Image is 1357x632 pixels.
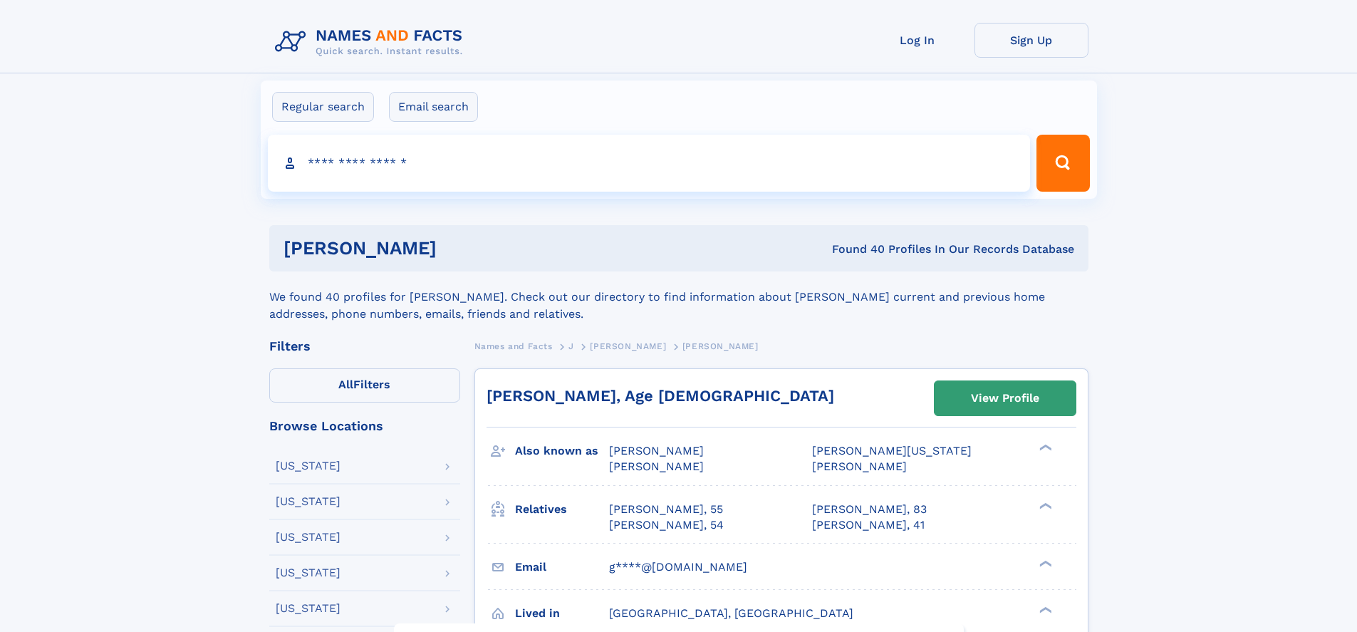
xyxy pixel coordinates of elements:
[269,271,1088,323] div: We found 40 profiles for [PERSON_NAME]. Check out our directory to find information about [PERSON...
[609,502,723,517] a: [PERSON_NAME], 55
[269,23,474,61] img: Logo Names and Facts
[609,517,724,533] a: [PERSON_NAME], 54
[1036,135,1089,192] button: Search Button
[812,460,907,473] span: [PERSON_NAME]
[935,381,1076,415] a: View Profile
[971,382,1039,415] div: View Profile
[590,337,666,355] a: [PERSON_NAME]
[474,337,553,355] a: Names and Facts
[269,340,460,353] div: Filters
[1036,501,1053,510] div: ❯
[284,239,635,257] h1: [PERSON_NAME]
[515,497,609,522] h3: Relatives
[568,337,574,355] a: J
[682,341,759,351] span: [PERSON_NAME]
[634,242,1074,257] div: Found 40 Profiles In Our Records Database
[861,23,974,58] a: Log In
[515,555,609,579] h3: Email
[609,606,853,620] span: [GEOGRAPHIC_DATA], [GEOGRAPHIC_DATA]
[276,460,340,472] div: [US_STATE]
[974,23,1088,58] a: Sign Up
[609,444,704,457] span: [PERSON_NAME]
[269,368,460,403] label: Filters
[276,532,340,543] div: [US_STATE]
[276,496,340,507] div: [US_STATE]
[590,341,666,351] span: [PERSON_NAME]
[389,92,478,122] label: Email search
[1036,443,1053,452] div: ❯
[812,502,927,517] a: [PERSON_NAME], 83
[515,439,609,463] h3: Also known as
[487,387,834,405] a: [PERSON_NAME], Age [DEMOGRAPHIC_DATA]
[609,460,704,473] span: [PERSON_NAME]
[1036,605,1053,614] div: ❯
[276,603,340,614] div: [US_STATE]
[276,567,340,579] div: [US_STATE]
[1036,559,1053,568] div: ❯
[338,378,353,391] span: All
[268,135,1031,192] input: search input
[269,420,460,432] div: Browse Locations
[515,601,609,626] h3: Lived in
[812,444,972,457] span: [PERSON_NAME][US_STATE]
[272,92,374,122] label: Regular search
[812,517,925,533] a: [PERSON_NAME], 41
[568,341,574,351] span: J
